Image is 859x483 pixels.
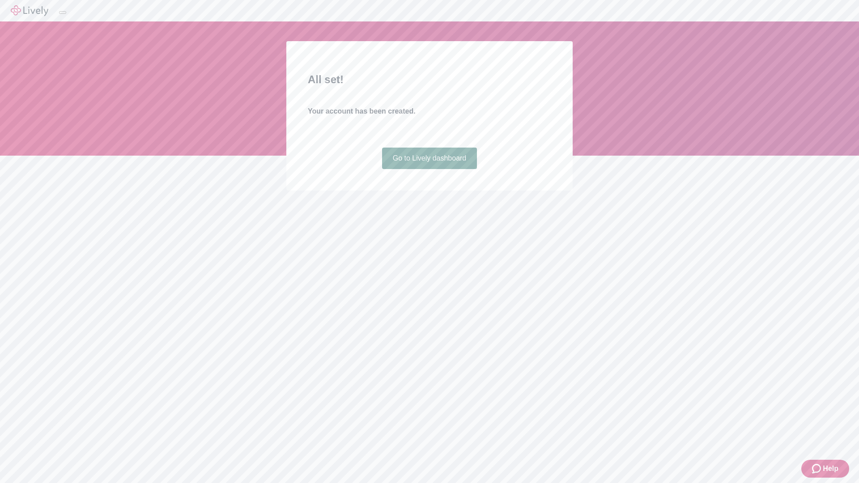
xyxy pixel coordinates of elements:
[11,5,48,16] img: Lively
[823,463,838,474] span: Help
[308,106,551,117] h4: Your account has been created.
[59,11,66,14] button: Log out
[382,148,477,169] a: Go to Lively dashboard
[812,463,823,474] svg: Zendesk support icon
[308,72,551,88] h2: All set!
[801,460,849,478] button: Zendesk support iconHelp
